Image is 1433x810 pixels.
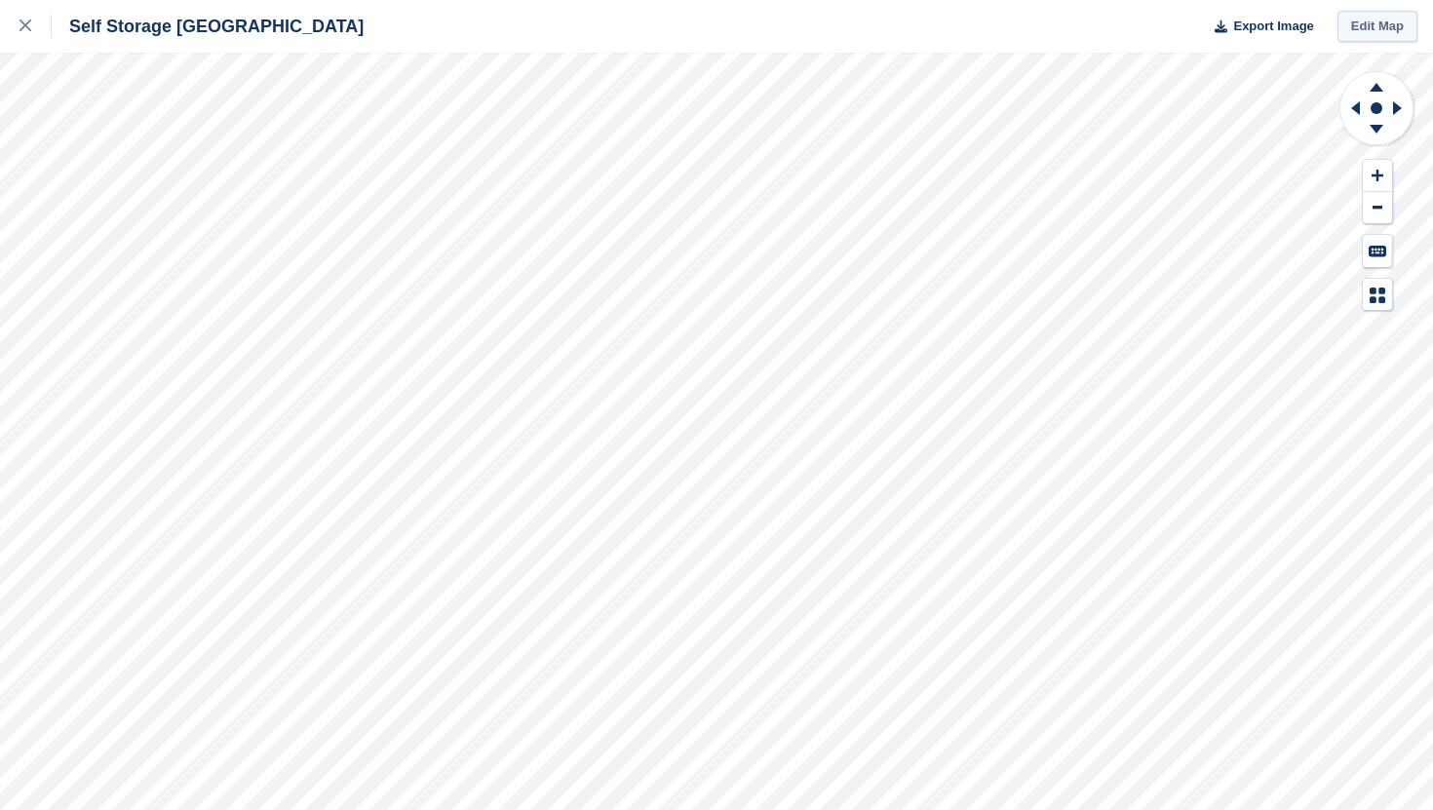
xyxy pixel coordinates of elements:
[1363,235,1392,267] button: Keyboard Shortcuts
[1363,192,1392,224] button: Zoom Out
[1337,11,1417,43] a: Edit Map
[1233,17,1313,36] span: Export Image
[1363,279,1392,311] button: Map Legend
[1203,11,1314,43] button: Export Image
[52,15,364,38] div: Self Storage [GEOGRAPHIC_DATA]
[1363,160,1392,192] button: Zoom In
